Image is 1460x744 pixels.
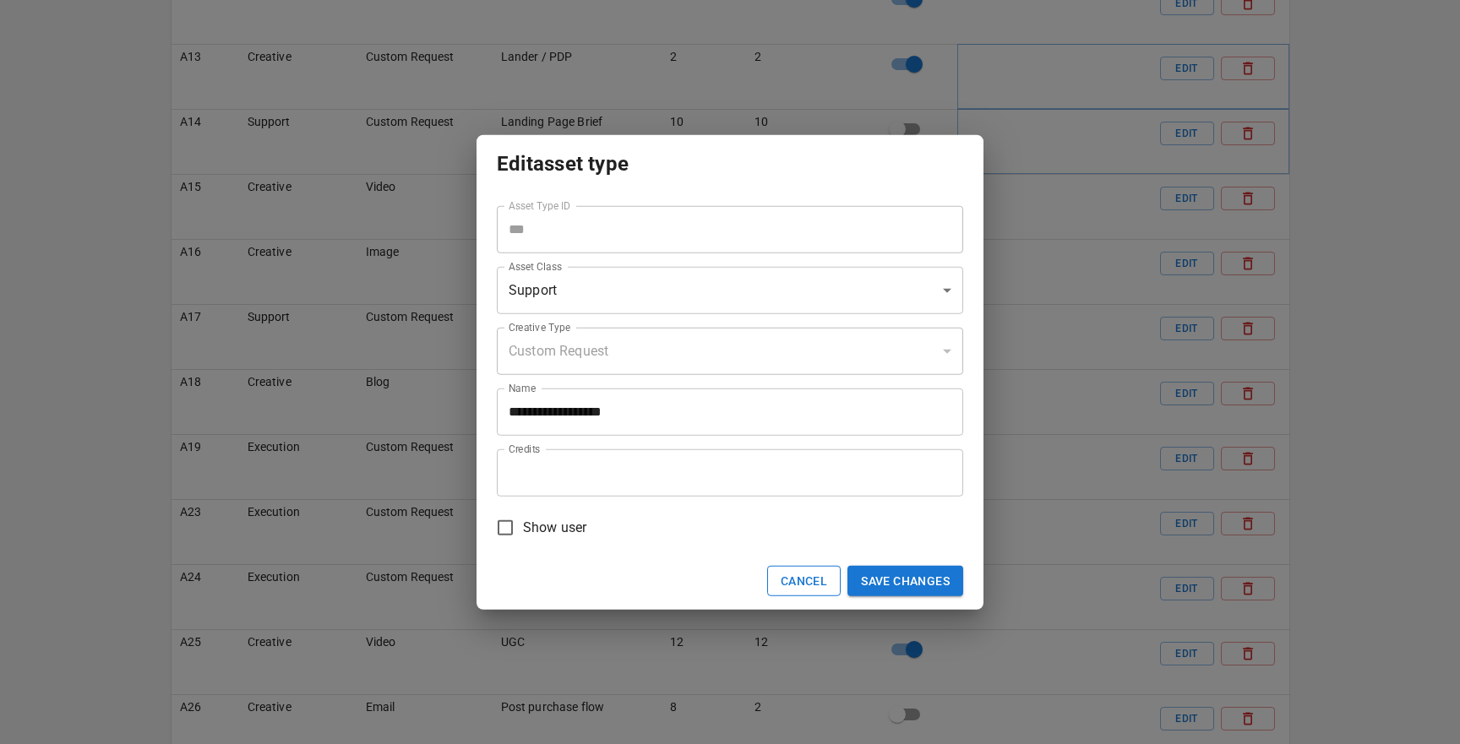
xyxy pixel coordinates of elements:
label: Asset Type ID [509,198,570,212]
div: Support [497,273,963,307]
div: Custom Request [497,334,963,367]
label: Creative Type [509,319,570,334]
button: Cancel [767,565,841,596]
label: Credits [509,441,541,455]
p: Edit asset type [497,148,963,178]
span: Show user [523,517,586,537]
button: Save changes [847,565,963,596]
label: Name [509,380,536,394]
label: Asset Class [509,258,562,273]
